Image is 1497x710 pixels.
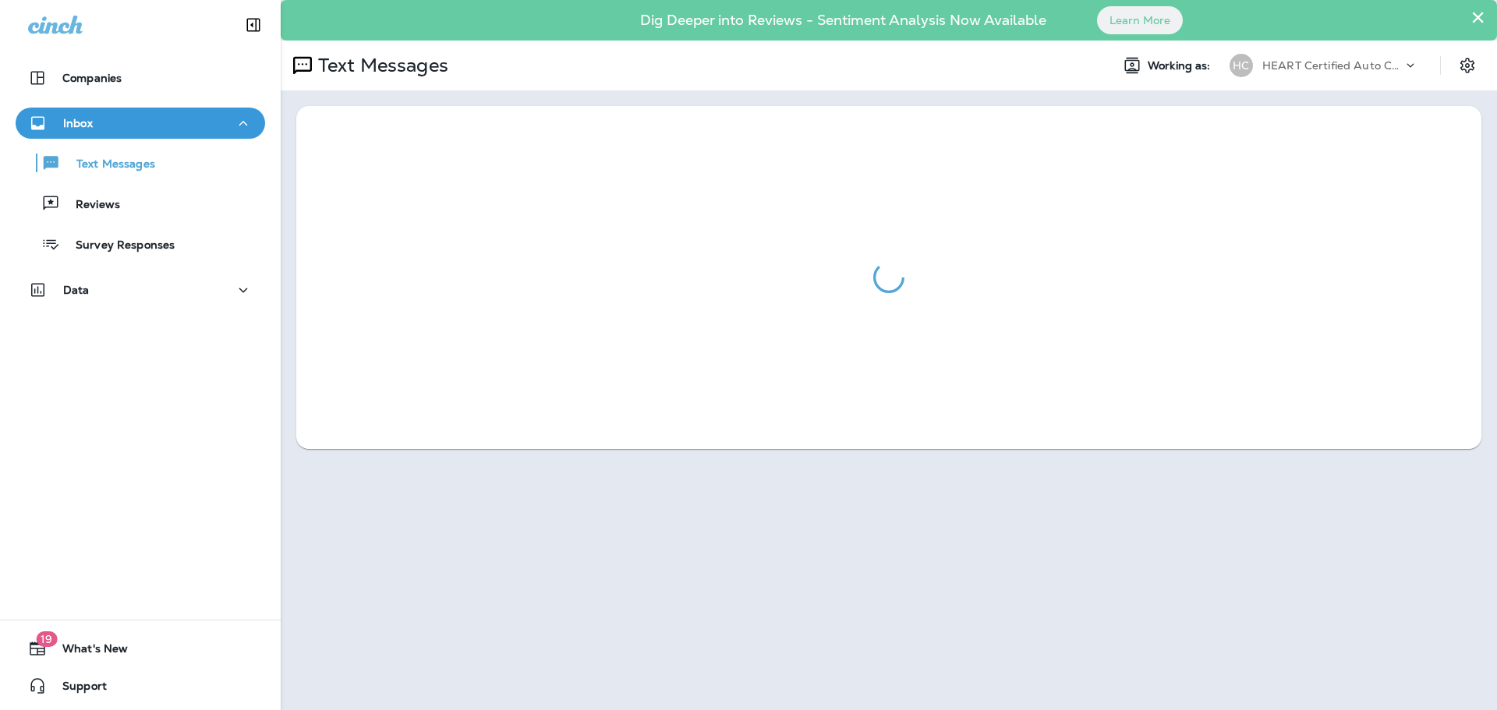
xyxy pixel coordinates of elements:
[36,631,57,647] span: 19
[16,108,265,139] button: Inbox
[60,238,175,253] p: Survey Responses
[1470,5,1485,30] button: Close
[16,228,265,260] button: Survey Responses
[1230,54,1253,77] div: HC
[16,274,265,306] button: Data
[61,157,155,172] p: Text Messages
[16,187,265,220] button: Reviews
[1148,59,1214,72] span: Working as:
[312,54,448,77] p: Text Messages
[16,147,265,179] button: Text Messages
[1453,51,1481,79] button: Settings
[47,642,128,661] span: What's New
[16,670,265,701] button: Support
[60,198,120,213] p: Reviews
[595,18,1092,23] p: Dig Deeper into Reviews - Sentiment Analysis Now Available
[1097,6,1183,34] button: Learn More
[63,284,90,296] p: Data
[63,117,93,129] p: Inbox
[1262,59,1403,72] p: HEART Certified Auto Care
[16,633,265,664] button: 19What's New
[47,680,107,698] span: Support
[16,62,265,94] button: Companies
[62,72,122,84] p: Companies
[232,9,275,41] button: Collapse Sidebar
